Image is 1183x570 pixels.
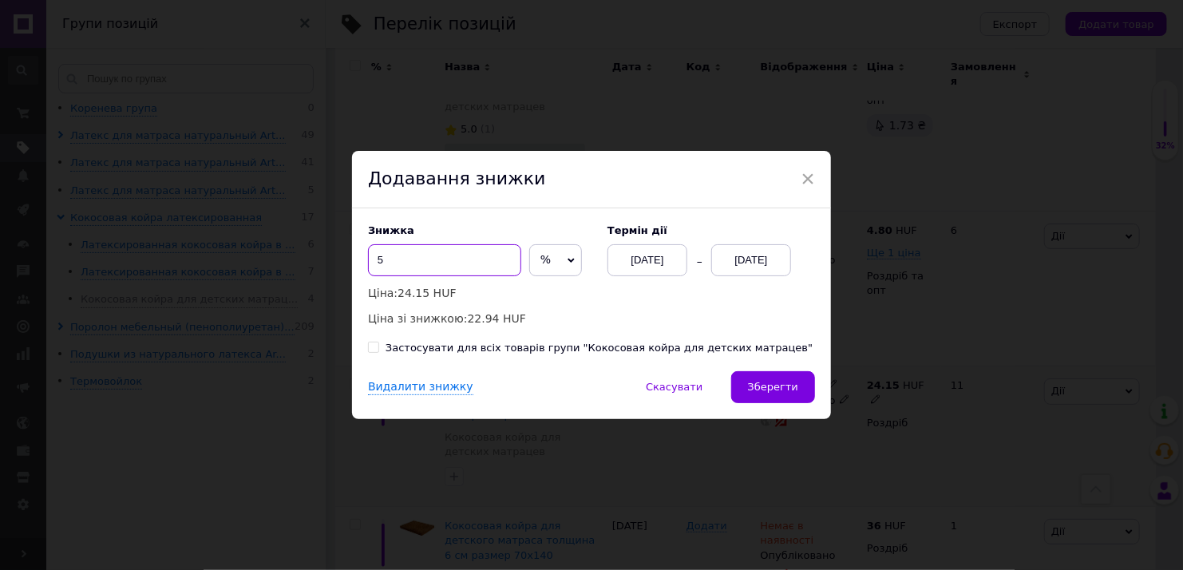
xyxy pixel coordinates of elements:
[607,224,815,236] label: Термін дії
[368,224,414,236] span: Знижка
[540,253,551,266] span: %
[368,310,591,327] p: Ціна зі знижкою:
[711,244,791,276] div: [DATE]
[468,312,526,325] span: 22.94 HUF
[748,381,798,393] span: Зберегти
[607,244,687,276] div: [DATE]
[386,341,813,355] div: Застосувати для всіх товарів групи "Кокосовая койра для детских матрацев"
[801,165,815,192] span: ×
[398,287,456,299] span: 24.15 HUF
[368,379,473,396] div: Видалити знижку
[368,244,521,276] input: 0
[368,168,546,188] span: Додавання знижки
[646,381,702,393] span: Скасувати
[629,371,719,403] button: Скасувати
[731,371,815,403] button: Зберегти
[368,284,591,302] p: Ціна:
